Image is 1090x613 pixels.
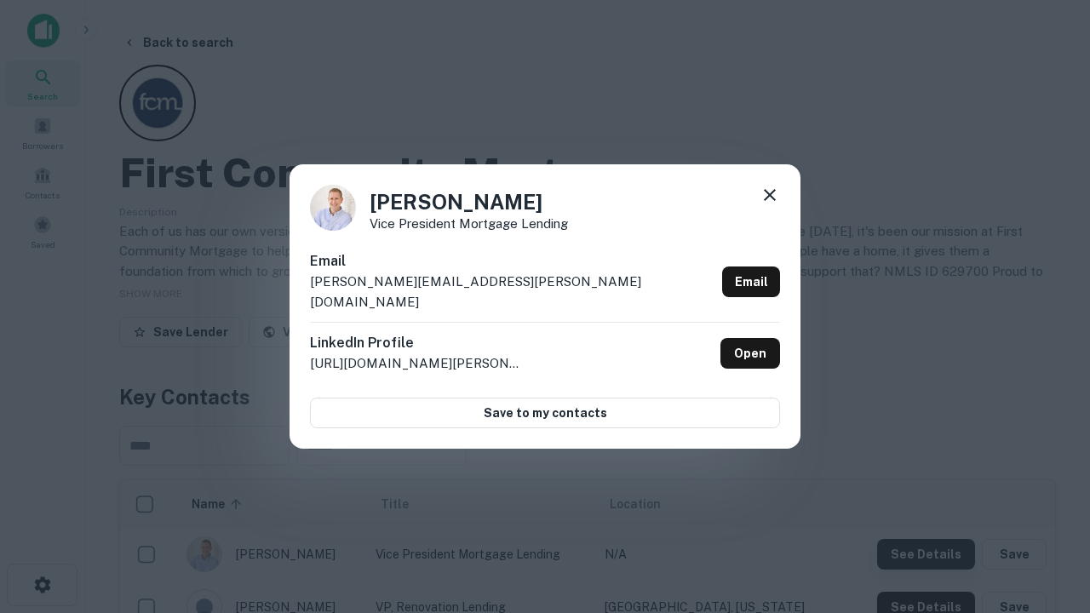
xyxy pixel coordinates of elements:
iframe: Chat Widget [1005,422,1090,504]
h6: Email [310,251,715,272]
button: Save to my contacts [310,398,780,428]
h4: [PERSON_NAME] [370,186,568,217]
p: [PERSON_NAME][EMAIL_ADDRESS][PERSON_NAME][DOMAIN_NAME] [310,272,715,312]
p: [URL][DOMAIN_NAME][PERSON_NAME] [310,353,523,374]
a: Open [720,338,780,369]
p: Vice President Mortgage Lending [370,217,568,230]
a: Email [722,266,780,297]
img: 1520878720083 [310,185,356,231]
h6: LinkedIn Profile [310,333,523,353]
